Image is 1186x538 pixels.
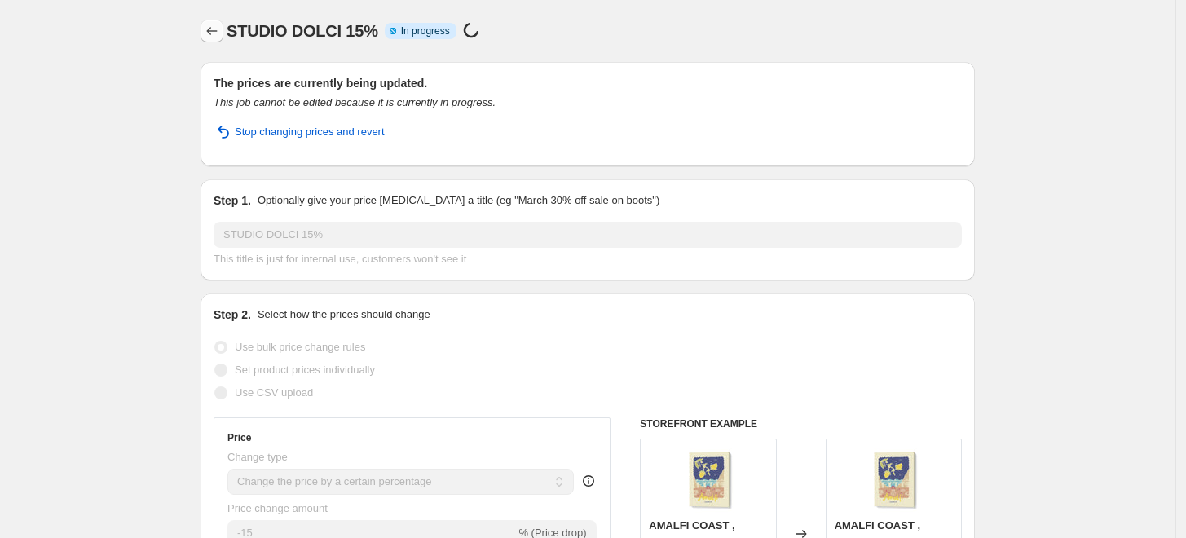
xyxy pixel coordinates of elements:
i: This job cannot be edited because it is currently in progress. [214,96,496,108]
span: Stop changing prices and revert [235,124,385,140]
img: Amalfi-Coast-by-Studio-Dolci-Kitchen-Art-Prints-in-Gallery-Wrap_80x.jpg [861,448,926,513]
span: Price change amount [227,502,328,514]
button: Stop changing prices and revert [204,119,395,145]
span: This title is just for internal use, customers won't see it [214,253,466,265]
p: Select how the prices should change [258,306,430,323]
div: help [580,473,597,489]
h6: STOREFRONT EXAMPLE [640,417,962,430]
h2: The prices are currently being updated. [214,75,962,91]
h2: Step 2. [214,306,251,323]
span: Change type [227,451,288,463]
button: Price change jobs [201,20,223,42]
span: Use bulk price change rules [235,341,365,353]
span: Use CSV upload [235,386,313,399]
span: STUDIO DOLCI 15% [227,22,378,40]
h2: Step 1. [214,192,251,209]
img: Amalfi-Coast-by-Studio-Dolci-Kitchen-Art-Prints-in-Gallery-Wrap_80x.jpg [676,448,741,513]
p: Optionally give your price [MEDICAL_DATA] a title (eg "March 30% off sale on boots") [258,192,659,209]
h3: Price [227,431,251,444]
span: In progress [401,24,450,37]
input: 30% off holiday sale [214,222,962,248]
span: Set product prices individually [235,364,375,376]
